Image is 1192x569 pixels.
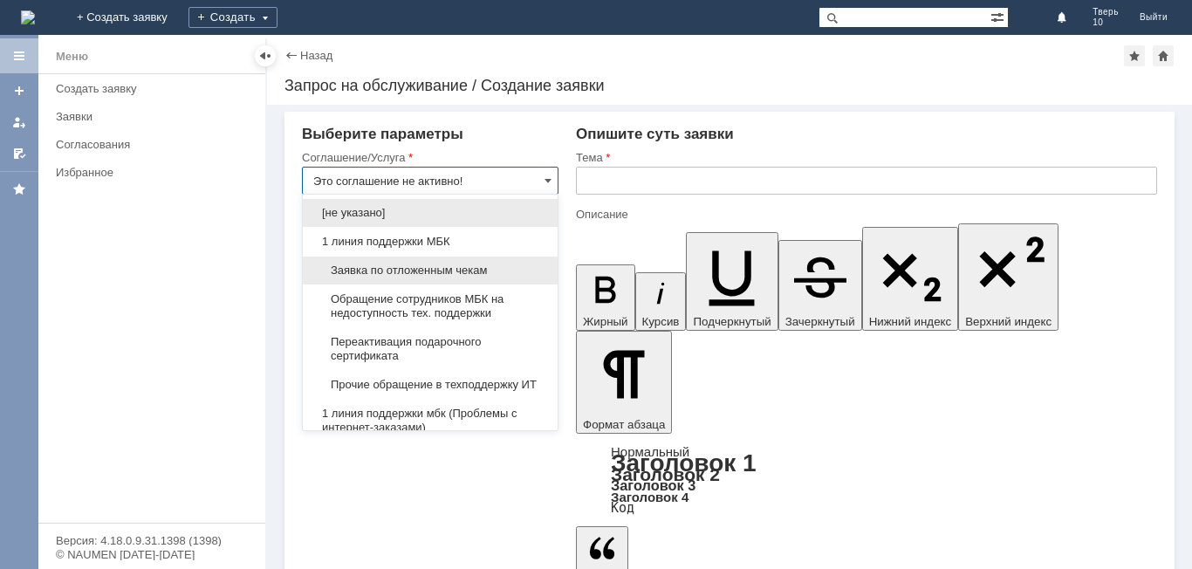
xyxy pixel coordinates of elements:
[302,126,463,142] span: Выберите параметры
[642,315,680,328] span: Курсив
[56,166,236,179] div: Избранное
[576,126,734,142] span: Опишите суть заявки
[611,464,720,484] a: Заголовок 2
[49,103,262,130] a: Заявки
[990,8,1008,24] span: Расширенный поиск
[21,10,35,24] img: logo
[576,152,1154,163] div: Тема
[313,378,547,392] span: Прочие обращение в техподдержку ИТ
[313,335,547,363] span: Переактивация подарочного сертификата
[284,77,1175,94] div: Запрос на обслуживание / Создание заявки
[1153,45,1174,66] div: Сделать домашней страницей
[869,315,952,328] span: Нижний индекс
[5,77,33,105] a: Создать заявку
[611,444,689,459] a: Нормальный
[56,549,248,560] div: © NAUMEN [DATE]-[DATE]
[576,209,1154,220] div: Описание
[49,75,262,102] a: Создать заявку
[313,407,547,435] span: 1 линия поддержки мбк (Проблемы с интернет-заказами)
[686,232,778,331] button: Подчеркнутый
[611,449,757,476] a: Заголовок 1
[313,206,547,220] span: [не указано]
[49,131,262,158] a: Согласования
[778,240,862,331] button: Зачеркнутый
[693,315,771,328] span: Подчеркнутый
[1093,7,1119,17] span: Тверь
[56,46,88,67] div: Меню
[188,7,277,28] div: Создать
[965,315,1052,328] span: Верхний индекс
[576,264,635,331] button: Жирный
[313,292,547,320] span: Обращение сотрудников МБК на недоступность тех. поддержки
[576,446,1157,514] div: Формат абзаца
[313,264,547,278] span: Заявка по отложенным чекам
[300,49,332,62] a: Назад
[583,418,665,431] span: Формат абзаца
[1124,45,1145,66] div: Добавить в избранное
[611,500,634,516] a: Код
[583,315,628,328] span: Жирный
[255,45,276,66] div: Скрыть меню
[56,82,255,95] div: Создать заявку
[21,10,35,24] a: Перейти на домашнюю страницу
[785,315,855,328] span: Зачеркнутый
[611,477,695,493] a: Заголовок 3
[611,490,688,504] a: Заголовок 4
[302,152,555,163] div: Соглашение/Услуга
[313,235,547,249] span: 1 линия поддержки МБК
[5,108,33,136] a: Мои заявки
[958,223,1058,331] button: Верхний индекс
[56,110,255,123] div: Заявки
[1093,17,1119,28] span: 10
[576,331,672,434] button: Формат абзаца
[635,272,687,331] button: Курсив
[862,227,959,331] button: Нижний индекс
[56,535,248,546] div: Версия: 4.18.0.9.31.1398 (1398)
[56,138,255,151] div: Согласования
[5,140,33,168] a: Мои согласования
